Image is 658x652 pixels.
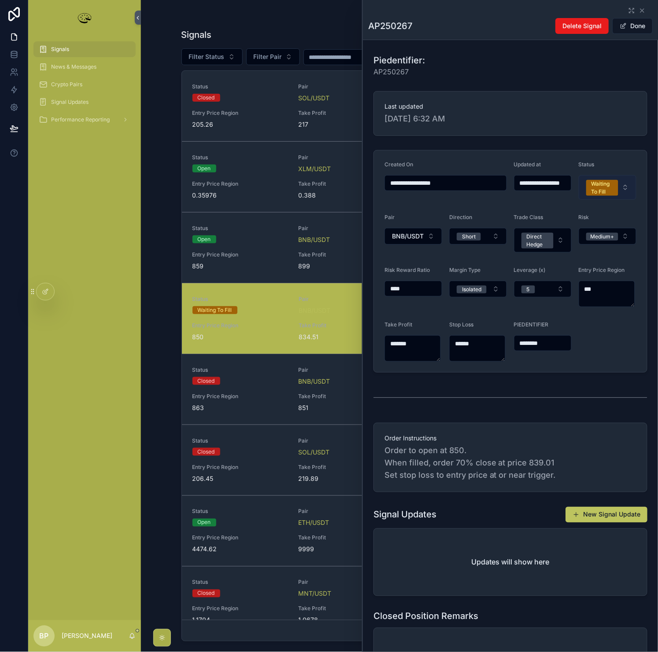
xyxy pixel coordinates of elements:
[449,321,473,328] span: Stop Loss
[384,444,636,481] span: Order to open at 850. When filled, order 70% close at price 839.01 Set stop loss to entry price a...
[299,579,394,586] span: Pair
[591,180,613,196] div: Waiting To Fill
[514,321,549,328] span: PIEDENTIFIER
[299,366,394,374] span: Pair
[182,71,617,141] a: StatusClosedPairSOL/USDTUpdated at[DATE] 5:27 PMPIEDENTIFIERAP250269Entry Price Region205.26Take ...
[33,112,136,128] a: Performance Reporting
[33,77,136,92] a: Crypto Pairs
[299,154,394,161] span: Pair
[198,519,211,527] div: Open
[192,437,288,444] span: Status
[299,262,394,271] span: 899
[33,41,136,57] a: Signals
[299,464,394,471] span: Take Profit
[299,296,394,303] span: Pair
[182,212,617,283] a: StatusOpenPairBNB/USDTUpdated at[DATE] 6:36 AMPIEDENTIFIERAP250266Entry Price Region859Take Profi...
[299,120,394,129] span: 217
[192,296,288,303] span: Status
[579,214,589,220] span: Risk
[192,403,288,412] span: 863
[514,161,541,168] span: Updated at
[192,251,288,258] span: Entry Price Region
[373,66,425,77] span: AP250267
[368,20,412,32] h1: AP250267
[192,605,288,612] span: Entry Price Region
[462,286,481,293] div: Isolated
[192,508,288,515] span: Status
[192,322,288,329] span: Entry Price Region
[299,235,330,244] a: BNB/USDT
[192,545,288,554] span: 4474.62
[472,557,550,568] h2: Updates will show here
[33,59,136,75] a: News & Messages
[76,11,93,25] img: App logo
[449,214,472,220] span: Direction
[373,509,436,521] h1: Signal Updates
[51,63,96,70] span: News & Messages
[579,175,636,200] button: Select Button
[198,165,211,172] div: Open
[384,321,412,328] span: Take Profit
[192,120,288,129] span: 205.26
[566,507,647,523] button: New Signal Update
[299,437,394,444] span: Pair
[373,610,478,623] h1: Closed Position Remarks
[299,191,394,200] span: 0.388
[299,306,330,315] a: BNB/USDT
[384,434,636,443] span: Order Instructions
[198,448,215,456] div: Closed
[192,333,288,341] span: 850
[299,519,329,527] span: ETH/USDT
[299,94,330,103] a: SOL/USDT
[192,616,288,625] span: 1.1704
[579,228,636,245] button: Select Button
[192,366,288,374] span: Status
[299,474,394,483] span: 219.89
[181,48,243,65] button: Select Button
[192,579,288,586] span: Status
[384,228,442,245] button: Select Button
[40,631,49,641] span: BP
[192,464,288,471] span: Entry Price Region
[33,94,136,110] a: Signal Updates
[299,508,394,515] span: Pair
[299,590,332,598] span: MNT/USDT
[192,262,288,271] span: 859
[198,590,215,597] div: Closed
[527,286,530,293] div: 5
[182,283,617,354] a: StatusWaiting To FillPairBNB/USDTUpdated at[DATE] 6:33 AMPIEDENTIFIERAP250267Entry Price Region85...
[384,102,636,111] span: Last updated
[299,393,394,400] span: Take Profit
[527,233,548,249] div: Direct Hedge
[449,228,507,245] button: Select Button
[299,83,394,90] span: Pair
[591,233,614,241] div: Medium+
[192,154,288,161] span: Status
[299,616,394,625] span: 1.0678
[384,113,636,125] span: [DATE] 6:32 AM
[579,267,625,273] span: Entry Price Region
[198,377,215,385] div: Closed
[299,180,394,187] span: Take Profit
[198,306,232,314] div: Waiting To Fill
[299,225,394,232] span: Pair
[299,377,330,386] a: BNB/USDT
[299,322,394,329] span: Take Profit
[562,22,602,30] span: Delete Signal
[384,267,430,273] span: Risk Reward Ratio
[299,605,394,612] span: Take Profit
[182,495,617,566] a: StatusOpenPairETH/USDTUpdated at[DATE] 2:22 PMPIEDENTIFIERAP250264Entry Price Region4474.62Take P...
[181,29,212,41] h1: Signals
[192,180,288,187] span: Entry Price Region
[449,267,481,273] span: Margin Type
[62,632,112,641] p: [PERSON_NAME]
[192,393,288,400] span: Entry Price Region
[299,251,394,258] span: Take Profit
[254,52,282,61] span: Filter Pair
[51,81,82,88] span: Crypto Pairs
[579,161,595,168] span: Status
[299,333,394,341] span: 834.51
